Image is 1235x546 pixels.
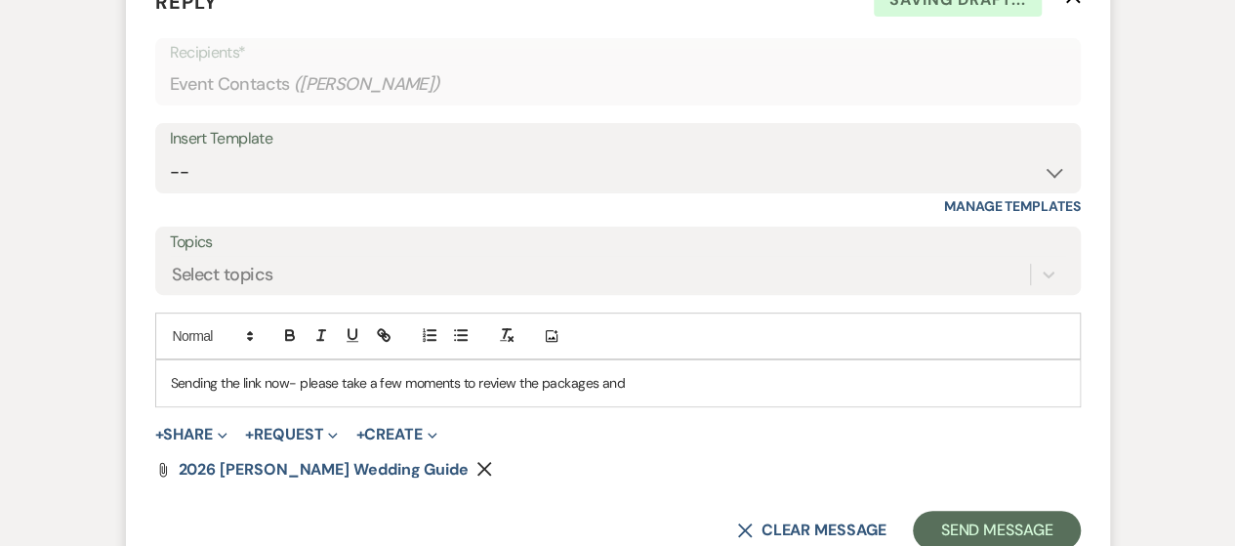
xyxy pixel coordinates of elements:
[172,262,273,288] div: Select topics
[737,523,885,538] button: Clear message
[170,40,1066,65] p: Recipients*
[355,427,364,442] span: +
[155,427,164,442] span: +
[179,462,469,478] a: 2026 [PERSON_NAME] Wedding Guide
[170,125,1066,153] div: Insert Template
[294,71,440,98] span: ( [PERSON_NAME] )
[171,372,1065,394] p: Sending the link now- please take a few moments to review the packages and
[170,65,1066,104] div: Event Contacts
[245,427,338,442] button: Request
[179,459,469,480] span: 2026 [PERSON_NAME] Wedding Guide
[355,427,436,442] button: Create
[944,197,1081,215] a: Manage Templates
[170,229,1066,257] label: Topics
[245,427,254,442] span: +
[155,427,228,442] button: Share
